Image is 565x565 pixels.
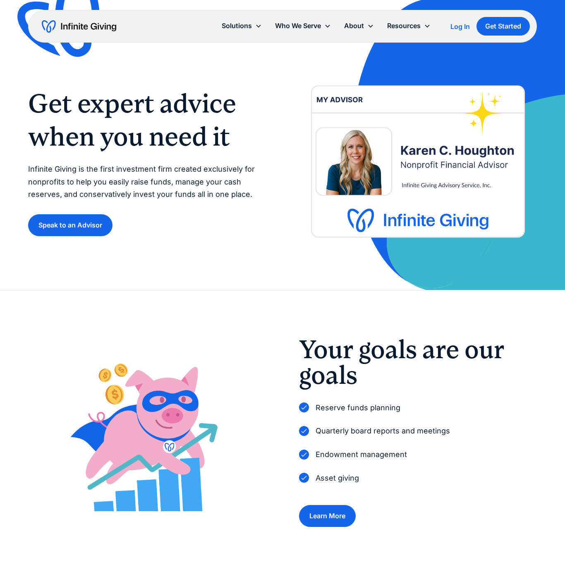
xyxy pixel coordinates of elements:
a: Log In [450,22,470,31]
div: About [338,17,381,35]
div: Solutions [215,17,268,35]
h1: Get expert advice when you need it [28,87,266,153]
div: Who We Serve [268,17,338,35]
p: Infinite Giving is the first investment firm created exclusively for nonprofits to help you easil... [28,163,266,201]
a: Learn More [299,505,356,527]
div: Resources [381,17,437,35]
a: Get Started [476,17,530,36]
div: About [344,20,364,31]
p: Endowment management [316,448,407,461]
a: home [42,20,116,33]
p: Quarterly board reports and meetings [316,425,450,438]
div: Solutions [222,20,252,31]
div: Log In [450,23,470,30]
p: Asset giving [316,472,359,485]
p: Reserve funds planning [316,402,400,414]
div: Resources [387,20,421,31]
div: Who We Serve [275,20,321,31]
h2: Your goals are our goals [299,337,537,388]
a: Speak to an Advisor [28,214,113,236]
